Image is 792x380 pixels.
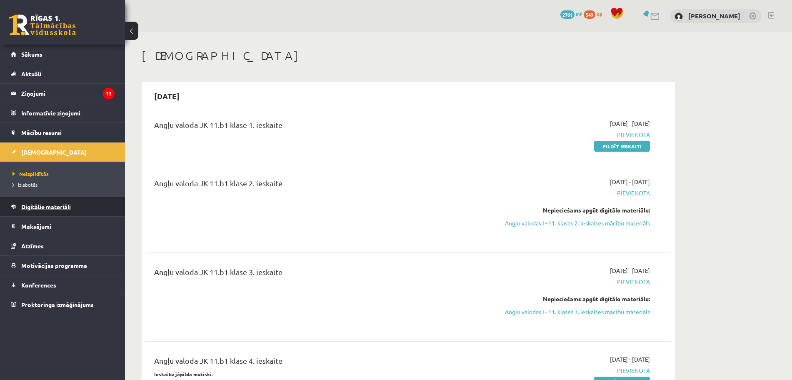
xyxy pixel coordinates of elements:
[493,130,650,139] span: Pievienota
[493,295,650,303] div: Nepieciešams apgūt digitālo materiālu:
[597,10,602,17] span: xp
[11,256,115,275] a: Motivācijas programma
[21,129,62,136] span: Mācību resursi
[21,103,115,122] legend: Informatīvie ziņojumi
[12,170,49,177] span: Neizpildītās
[610,266,650,275] span: [DATE] - [DATE]
[142,49,675,63] h1: [DEMOGRAPHIC_DATA]
[154,371,213,377] strong: Ieskaite jāpilda mutiski.
[493,366,650,375] span: Pievienota
[154,266,480,282] div: Angļu valoda JK 11.b1 klase 3. ieskaite
[493,219,650,227] a: Angļu valodas I - 11. klases 2. ieskaites mācību materiāls
[610,355,650,364] span: [DATE] - [DATE]
[12,181,37,188] span: Izlabotās
[560,10,582,17] a: 2761 mP
[584,10,606,17] a: 549 xp
[9,15,76,35] a: Rīgas 1. Tālmācības vidusskola
[154,119,480,135] div: Angļu valoda JK 11.b1 klase 1. ieskaite
[103,88,115,99] i: 12
[493,307,650,316] a: Angļu valodas I - 11. klases 3. ieskaites mācību materiāls
[11,84,115,103] a: Ziņojumi12
[21,70,41,77] span: Aktuāli
[11,64,115,83] a: Aktuāli
[12,181,117,188] a: Izlabotās
[688,12,740,20] a: [PERSON_NAME]
[11,217,115,236] a: Maksājumi
[21,148,87,156] span: [DEMOGRAPHIC_DATA]
[21,203,71,210] span: Digitālie materiāli
[610,177,650,186] span: [DATE] - [DATE]
[11,295,115,314] a: Proktoringa izmēģinājums
[11,45,115,64] a: Sākums
[576,10,582,17] span: mP
[11,197,115,216] a: Digitālie materiāli
[21,262,87,269] span: Motivācijas programma
[12,170,117,177] a: Neizpildītās
[493,277,650,286] span: Pievienota
[21,50,42,58] span: Sākums
[21,301,94,308] span: Proktoringa izmēģinājums
[584,10,595,19] span: 549
[594,141,650,152] a: Pildīt ieskaiti
[493,189,650,197] span: Pievienota
[560,10,575,19] span: 2761
[610,119,650,128] span: [DATE] - [DATE]
[11,142,115,162] a: [DEMOGRAPHIC_DATA]
[11,236,115,255] a: Atzīmes
[11,103,115,122] a: Informatīvie ziņojumi
[11,123,115,142] a: Mācību resursi
[146,86,188,106] h2: [DATE]
[21,84,115,103] legend: Ziņojumi
[21,217,115,236] legend: Maksājumi
[21,242,44,250] span: Atzīmes
[493,206,650,215] div: Nepieciešams apgūt digitālo materiālu:
[154,177,480,193] div: Angļu valoda JK 11.b1 klase 2. ieskaite
[21,281,56,289] span: Konferences
[154,355,480,370] div: Angļu valoda JK 11.b1 klase 4. ieskaite
[675,12,683,21] img: Viktorija Borhova
[11,275,115,295] a: Konferences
